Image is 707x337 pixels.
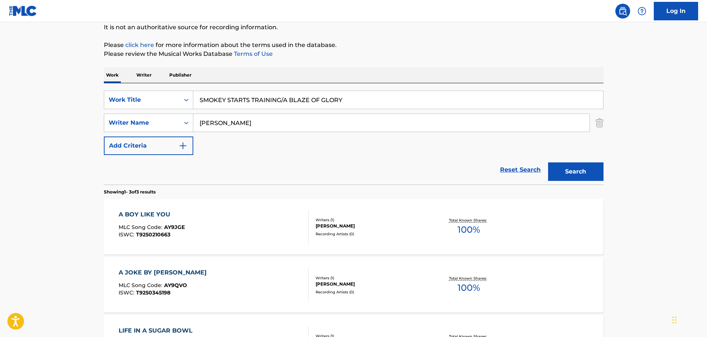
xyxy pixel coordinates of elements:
[164,282,187,289] span: AY9QVO
[104,137,193,155] button: Add Criteria
[104,41,604,50] p: Please for more information about the terms used in the database.
[316,275,427,281] div: Writers ( 1 )
[109,118,175,127] div: Writer Name
[104,199,604,255] a: A BOY LIKE YOUMLC Song Code:AY9JGEISWC:T9250210663Writers (1)[PERSON_NAME]Recording Artists (0)To...
[119,326,196,335] div: LIFE IN A SUGAR BOWL
[316,217,427,223] div: Writers ( 1 )
[496,162,544,178] a: Reset Search
[458,223,480,236] span: 100 %
[167,67,194,83] p: Publisher
[104,67,121,83] p: Work
[164,224,185,230] span: AY9JGE
[109,95,175,104] div: Work Title
[136,231,170,238] span: T9250210663
[449,276,489,281] p: Total Known Shares:
[316,223,427,229] div: [PERSON_NAME]
[104,189,156,195] p: Showing 1 - 3 of 3 results
[104,23,604,32] p: It is not an authoritative source for recording information.
[119,210,185,219] div: A BOY LIKE YOU
[179,141,187,150] img: 9d2ae6d4665cec9f34b9.svg
[316,281,427,287] div: [PERSON_NAME]
[635,4,649,18] div: Help
[548,162,604,181] button: Search
[104,257,604,313] a: A JOKE BY [PERSON_NAME]MLC Song Code:AY9QVOISWC:T9250345198Writers (1)[PERSON_NAME]Recording Arti...
[119,231,136,238] span: ISWC :
[119,289,136,296] span: ISWC :
[119,268,210,277] div: A JOKE BY [PERSON_NAME]
[232,50,273,57] a: Terms of Use
[125,41,154,48] a: click here
[136,289,170,296] span: T9250345198
[104,91,604,185] form: Search Form
[618,7,627,16] img: search
[672,309,677,331] div: Drag
[134,67,154,83] p: Writer
[595,114,604,132] img: Delete Criterion
[119,282,164,289] span: MLC Song Code :
[119,224,164,230] span: MLC Song Code :
[670,301,707,337] iframe: Chat Widget
[654,2,698,20] a: Log In
[449,218,489,223] p: Total Known Shares:
[615,4,630,18] a: Public Search
[9,6,37,16] img: MLC Logo
[638,7,646,16] img: help
[316,231,427,237] div: Recording Artists ( 0 )
[458,281,480,294] span: 100 %
[104,50,604,58] p: Please review the Musical Works Database
[316,289,427,295] div: Recording Artists ( 0 )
